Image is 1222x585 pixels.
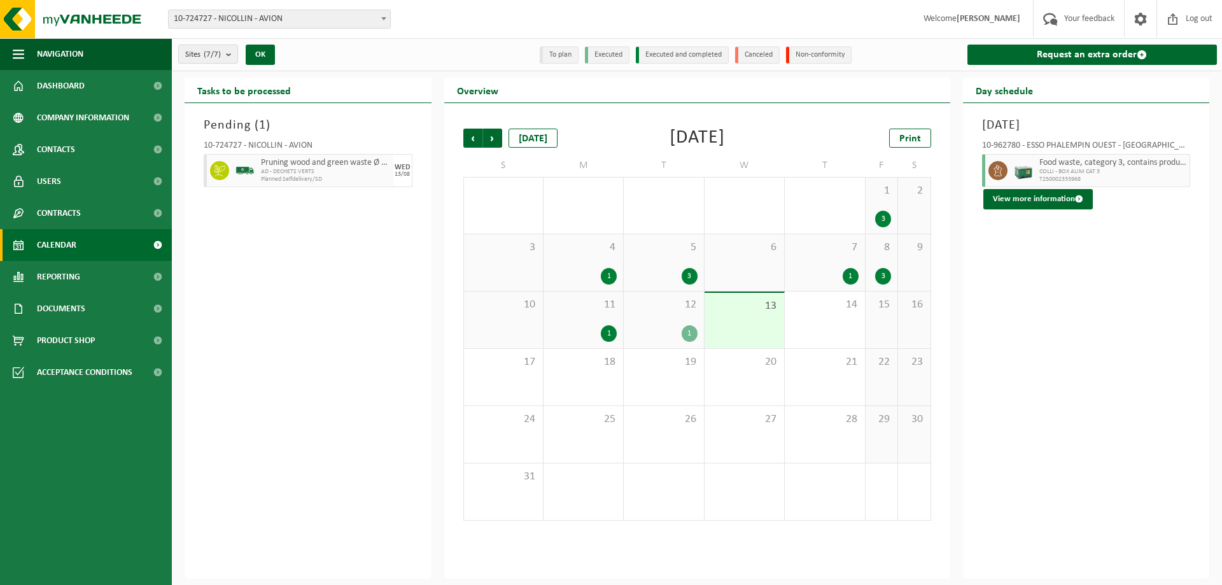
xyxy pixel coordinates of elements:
[957,14,1020,24] strong: [PERSON_NAME]
[37,229,76,261] span: Calendar
[261,158,390,168] span: Pruning wood and green waste Ø < 12 cm
[37,293,85,325] span: Documents
[470,355,537,369] span: 17
[601,325,617,342] div: 1
[889,129,931,148] a: Print
[872,241,891,255] span: 8
[682,268,698,285] div: 3
[711,412,778,426] span: 27
[636,46,729,64] li: Executed and completed
[550,412,617,426] span: 25
[37,134,75,166] span: Contacts
[550,241,617,255] span: 4
[37,38,83,70] span: Navigation
[37,102,129,134] span: Company information
[982,141,1191,154] div: 10-962780 - ESSO PHALEMPIN OUEST - [GEOGRAPHIC_DATA] - [GEOGRAPHIC_DATA]
[630,241,697,255] span: 5
[470,412,537,426] span: 24
[630,355,697,369] span: 19
[904,184,924,198] span: 2
[711,299,778,313] span: 13
[178,45,238,64] button: Sites(7/7)
[509,129,558,148] div: [DATE]
[983,189,1093,209] button: View more information
[585,46,629,64] li: Executed
[630,298,697,312] span: 12
[544,154,624,177] td: M
[791,241,858,255] span: 7
[185,78,304,102] h2: Tasks to be processed
[395,164,411,171] div: WED
[463,129,482,148] span: Previous
[483,129,502,148] span: Next
[670,129,725,148] div: [DATE]
[843,268,859,285] div: 1
[1039,168,1187,176] span: COLLI - BOX ALIM CAT 3
[37,356,132,388] span: Acceptance conditions
[601,268,617,285] div: 1
[982,116,1191,135] h3: [DATE]
[624,154,704,177] td: T
[185,45,221,64] span: Sites
[1039,176,1187,183] span: T250002333968
[246,45,275,65] button: OK
[540,46,579,64] li: To plan
[470,298,537,312] span: 10
[872,298,891,312] span: 15
[204,50,221,59] count: (7/7)
[791,412,858,426] span: 28
[550,355,617,369] span: 18
[791,298,858,312] span: 14
[37,166,61,197] span: Users
[872,412,891,426] span: 29
[711,355,778,369] span: 20
[395,171,410,178] div: 13/08
[37,261,80,293] span: Reporting
[866,154,898,177] td: F
[204,116,412,135] h3: Pending ( )
[630,412,697,426] span: 26
[785,154,865,177] td: T
[963,78,1046,102] h2: Day schedule
[37,325,95,356] span: Product Shop
[786,46,852,64] li: Non-conformity
[904,355,924,369] span: 23
[705,154,785,177] td: W
[168,10,391,29] span: 10-724727 - NICOLLIN - AVION
[463,154,544,177] td: S
[37,197,81,229] span: Contracts
[791,355,858,369] span: 21
[898,154,931,177] td: S
[37,70,85,102] span: Dashboard
[204,141,412,154] div: 10-724727 - NICOLLIN - AVION
[470,470,537,484] span: 31
[904,241,924,255] span: 9
[169,10,390,28] span: 10-724727 - NICOLLIN - AVION
[550,298,617,312] span: 11
[872,355,891,369] span: 22
[1014,161,1033,180] img: PB-LB-0680-HPE-GN-01
[470,241,537,255] span: 3
[261,168,390,176] span: AD - DECHETS VERTS
[1039,158,1187,168] span: Food waste, category 3, contains products of animal origin, plastic packaging
[875,268,891,285] div: 3
[711,241,778,255] span: 6
[259,119,266,132] span: 1
[899,134,921,144] span: Print
[735,46,780,64] li: Canceled
[904,298,924,312] span: 16
[261,176,390,183] span: Planned Selfdelivery/SD
[682,325,698,342] div: 1
[872,184,891,198] span: 1
[967,45,1218,65] a: Request an extra order
[875,211,891,227] div: 3
[444,78,511,102] h2: Overview
[235,161,255,180] img: BL-SO-LV
[904,412,924,426] span: 30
